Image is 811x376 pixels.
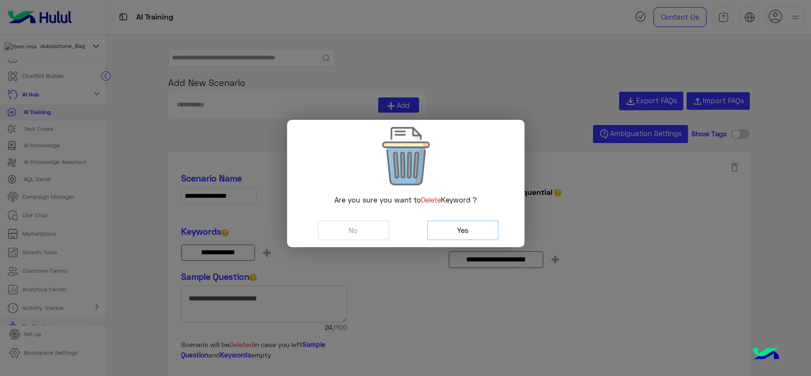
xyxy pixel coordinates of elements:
h6: Are you sure you want to Keyword ? [294,195,517,204]
button: No [318,221,389,240]
span: Yes [457,226,468,234]
img: hulul-logo.png [749,338,782,371]
span: Delete [421,195,441,204]
span: No [349,226,358,234]
button: Yes [427,221,498,240]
